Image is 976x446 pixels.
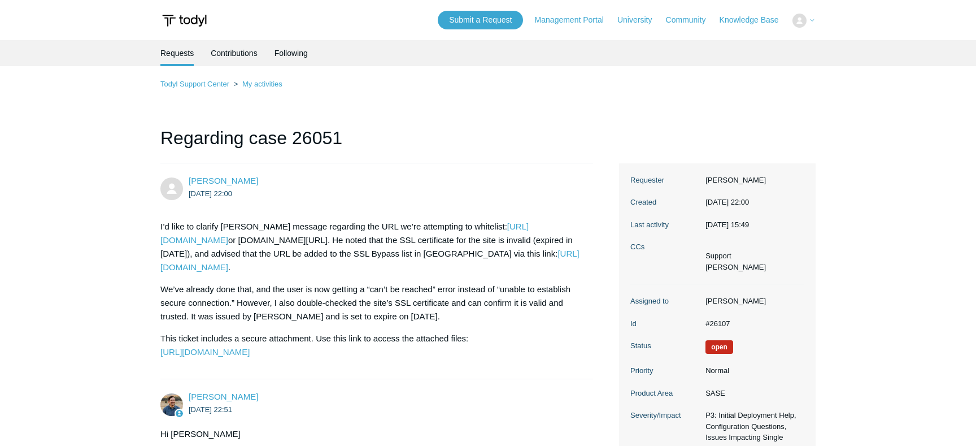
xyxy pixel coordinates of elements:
span: Spencer Grissom [189,392,258,401]
a: Submit a Request [438,11,523,29]
span: We are working on a response for you [705,340,733,354]
dt: Status [630,340,700,352]
span: Lowell Limpahan [189,176,258,185]
p: I’d like to clarify [PERSON_NAME] message regarding the URL we’re attempting to whitelist: or [DO... [160,220,582,274]
time: 2025-08-12T15:49:44+00:00 [705,220,749,229]
h1: Regarding case 26051 [160,124,593,163]
li: Requests [160,40,194,66]
dd: [PERSON_NAME] [700,175,804,186]
time: 2025-07-10T22:00:09+00:00 [705,198,749,206]
li: Support [705,250,766,262]
a: My activities [242,80,282,88]
p: This ticket includes a secure attachment. Use this link to access the attached files: [160,332,582,359]
time: 2025-07-10T22:00:09Z [189,189,232,198]
dt: Requester [630,175,700,186]
dt: Product Area [630,388,700,399]
a: Management Portal [535,14,615,26]
a: [URL][DOMAIN_NAME] [160,347,250,357]
li: My activities [232,80,282,88]
dd: [PERSON_NAME] [700,296,804,307]
dt: Severity/Impact [630,410,700,421]
dd: Normal [700,365,804,376]
img: Todyl Support Center Help Center home page [160,10,208,31]
dt: Priority [630,365,700,376]
a: [PERSON_NAME] [189,176,258,185]
dt: Id [630,318,700,330]
li: Andre Grobler [705,262,766,273]
dd: SASE [700,388,804,399]
dt: Assigned to [630,296,700,307]
dt: Created [630,197,700,208]
a: [URL][DOMAIN_NAME] [160,222,529,245]
a: Todyl Support Center [160,80,229,88]
dt: Last activity [630,219,700,231]
a: [PERSON_NAME] [189,392,258,401]
a: [URL][DOMAIN_NAME] [160,249,579,272]
a: University [617,14,663,26]
li: Todyl Support Center [160,80,232,88]
time: 2025-07-10T22:51:50Z [189,405,232,414]
dt: CCs [630,241,700,253]
dd: #26107 [700,318,804,330]
a: Knowledge Base [720,14,790,26]
p: We’ve already done that, and the user is now getting a “can’t be reached” error instead of “unabl... [160,283,582,323]
a: Community [666,14,717,26]
a: Following [274,40,308,66]
a: Contributions [211,40,258,66]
